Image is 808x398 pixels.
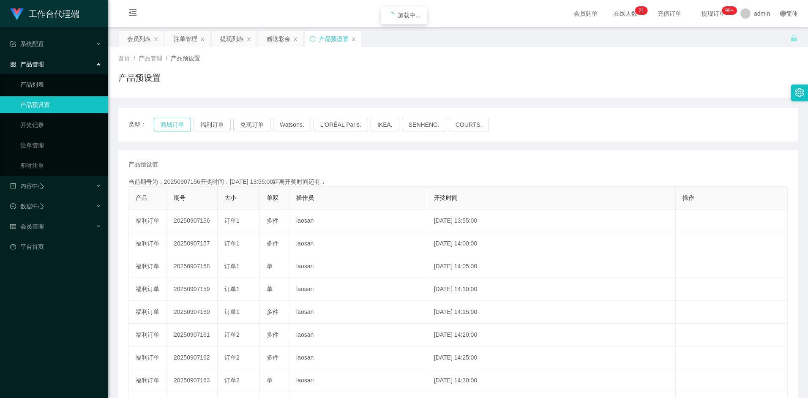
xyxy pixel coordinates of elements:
[128,160,158,169] span: 产品预设值
[134,55,135,62] span: /
[224,263,240,270] span: 订单1
[319,31,349,47] div: 产品预设置
[289,210,427,232] td: laosan
[220,31,244,47] div: 提现列表
[167,210,218,232] td: 20250907156
[153,37,158,42] i: 图标: close
[20,157,101,174] a: 即时注单
[388,12,394,19] i: icon: loading
[20,137,101,154] a: 注单管理
[129,232,167,255] td: 福利订单
[224,240,240,247] span: 订单1
[296,194,314,201] span: 操作员
[289,255,427,278] td: laosan
[722,6,737,15] sup: 1110
[128,177,788,186] div: 当前期号为：20250907156开奖时间：[DATE] 13:55:00距离开奖时间还有：
[118,0,147,27] i: 图标: menu-fold
[10,238,101,255] a: 图标: dashboard平台首页
[267,31,290,47] div: 赠送彩金
[289,346,427,369] td: laosan
[129,278,167,301] td: 福利订单
[136,194,147,201] span: 产品
[224,331,240,338] span: 订单2
[267,217,278,224] span: 多件
[267,377,273,384] span: 单
[289,301,427,324] td: laosan
[194,118,231,131] button: 福利订单
[402,118,446,131] button: SENHENG.
[20,76,101,93] a: 产品列表
[20,96,101,113] a: 产品预设置
[267,240,278,247] span: 多件
[371,118,399,131] button: IKEA.
[224,217,240,224] span: 订单1
[10,183,16,189] i: 图标: profile
[267,194,278,201] span: 单双
[29,0,79,27] h1: 工作台代理端
[273,118,311,131] button: Watsons.
[10,10,79,17] a: 工作台代理端
[224,354,240,361] span: 订单2
[653,11,685,16] span: 充值订单
[697,11,729,16] span: 提现订单
[167,255,218,278] td: 20250907158
[314,118,368,131] button: L'ORÉAL Paris.
[20,117,101,134] a: 开奖记录
[224,194,236,201] span: 大小
[129,324,167,346] td: 福利订单
[10,41,16,47] i: 图标: form
[154,118,191,131] button: 商城订单
[167,324,218,346] td: 20250907161
[427,210,676,232] td: [DATE] 13:55:00
[166,55,167,62] span: /
[427,278,676,301] td: [DATE] 14:10:00
[118,55,130,62] span: 首页
[10,61,44,68] span: 产品管理
[224,308,240,315] span: 订单1
[351,37,356,42] i: 图标: close
[293,37,298,42] i: 图标: close
[289,232,427,255] td: laosan
[233,118,270,131] button: 兑现订单
[200,37,205,42] i: 图标: close
[639,6,641,15] p: 2
[10,223,44,230] span: 会员管理
[635,6,647,15] sup: 21
[167,278,218,301] td: 20250907159
[224,377,240,384] span: 订单2
[127,31,151,47] div: 会员列表
[609,11,641,16] span: 在线人数
[174,194,186,201] span: 期号
[449,118,489,131] button: COURTS.
[427,232,676,255] td: [DATE] 14:00:00
[795,88,804,97] i: 图标: setting
[129,210,167,232] td: 福利订单
[10,41,44,47] span: 系统配置
[310,36,316,42] i: 图标: sync
[129,301,167,324] td: 福利订单
[267,308,278,315] span: 多件
[171,55,200,62] span: 产品预设置
[427,255,676,278] td: [DATE] 14:05:00
[641,6,644,15] p: 1
[224,286,240,292] span: 订单1
[10,224,16,229] i: 图标: table
[174,31,197,47] div: 注单管理
[289,324,427,346] td: laosan
[167,301,218,324] td: 20250907160
[10,203,16,209] i: 图标: check-circle-o
[129,369,167,392] td: 福利订单
[167,346,218,369] td: 20250907162
[267,331,278,338] span: 多件
[427,301,676,324] td: [DATE] 14:15:00
[427,346,676,369] td: [DATE] 14:25:00
[780,11,786,16] i: 图标: global
[289,369,427,392] td: laosan
[682,194,694,201] span: 操作
[790,34,798,42] i: 图标: unlock
[267,354,278,361] span: 多件
[139,55,162,62] span: 产品管理
[398,12,420,19] span: 加载中...
[427,324,676,346] td: [DATE] 14:20:00
[118,71,161,84] h1: 产品预设置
